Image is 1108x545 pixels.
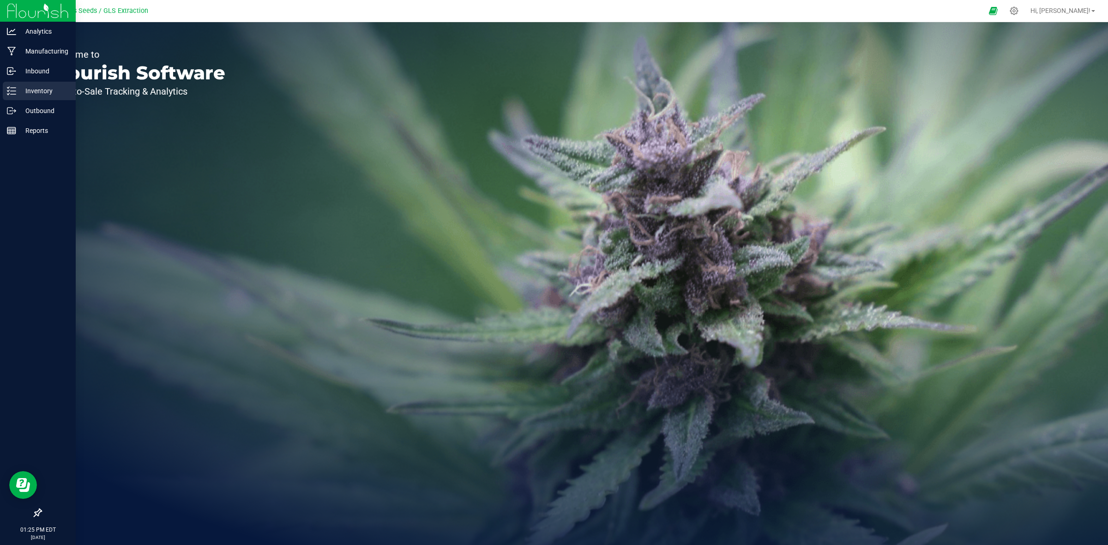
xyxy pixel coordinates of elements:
[7,126,16,135] inline-svg: Reports
[41,7,148,15] span: Great Lakes Seeds / GLS Extraction
[7,86,16,96] inline-svg: Inventory
[4,534,72,541] p: [DATE]
[16,125,72,136] p: Reports
[50,50,225,59] p: Welcome to
[16,26,72,37] p: Analytics
[4,526,72,534] p: 01:25 PM EDT
[50,64,225,82] p: Flourish Software
[16,105,72,116] p: Outbound
[9,471,37,499] iframe: Resource center
[1008,6,1020,15] div: Manage settings
[7,66,16,76] inline-svg: Inbound
[50,87,225,96] p: Seed-to-Sale Tracking & Analytics
[1030,7,1090,14] span: Hi, [PERSON_NAME]!
[16,85,72,96] p: Inventory
[983,2,1004,20] span: Open Ecommerce Menu
[7,47,16,56] inline-svg: Manufacturing
[16,66,72,77] p: Inbound
[7,27,16,36] inline-svg: Analytics
[7,106,16,115] inline-svg: Outbound
[16,46,72,57] p: Manufacturing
